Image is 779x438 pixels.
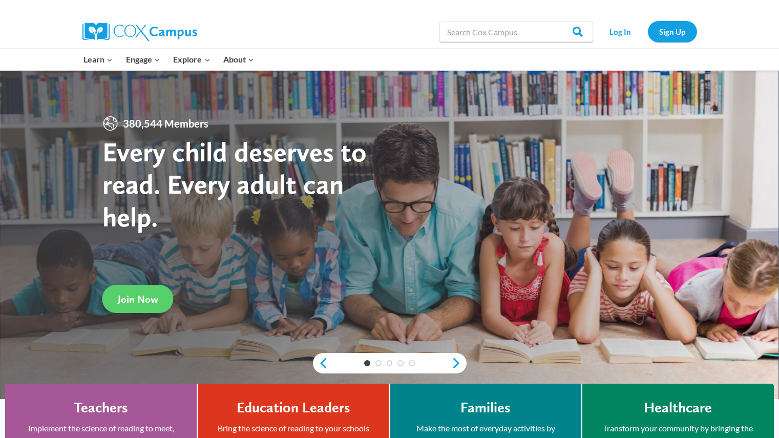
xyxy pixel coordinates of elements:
span: About [223,53,254,66]
a: Log In [598,21,643,42]
a: 1 [364,360,370,366]
a: Sign Up [648,21,697,42]
a: 3 [387,360,393,366]
a: 5 [409,360,415,366]
h4: Healthcare [644,399,712,416]
h4: Families [460,399,511,416]
strong: Every child deserves to read. Every adult can help. [102,135,367,233]
a: 2 [375,360,382,366]
a: Join Now [102,285,174,313]
a: previous [313,357,328,369]
h4: Education Leaders [237,399,350,416]
img: Cox Campus [82,23,197,41]
span: 380,544 Members [119,115,213,132]
span: Engage [126,53,160,66]
h4: Teachers [74,399,128,416]
nav: Primary Navigation [77,49,261,70]
nav: Secondary Navigation [598,21,697,42]
span: Explore [173,53,210,66]
a: next [451,357,467,369]
div: content slider buttons [313,353,467,373]
a: 4 [397,360,404,366]
span: Learn [83,53,113,66]
span: Join Now [118,293,158,305]
input: Search Cox Campus [439,22,593,42]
